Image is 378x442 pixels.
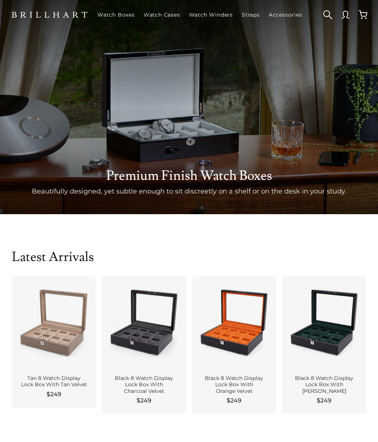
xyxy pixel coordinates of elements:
a: Watch Boxes [94,5,138,24]
span: $249 [227,396,241,405]
p: Beautifully designed, yet subtle enough to sit discreetly on a shelf or on the desk in your study. [12,186,366,196]
a: Accessories [266,5,305,24]
div: Black 8 Watch Display Lock Box With [PERSON_NAME] [291,375,357,395]
div: Black 8 Watch Display Lock Box With Charcoal Velvet [111,375,177,395]
div: Tan 8 Watch Display Lock Box With Tan Velvet [21,375,87,388]
a: Black 8 Watch Display Lock Box With [PERSON_NAME] $249 [282,276,366,414]
a: Straps [239,5,263,24]
div: Black 8 Watch Display Lock Box With Orange Velvet [201,375,267,395]
span: $249 [137,396,151,405]
a: Watch Cases [141,5,183,24]
h2: Latest Arrivals [12,250,366,264]
span: $249 [317,396,331,405]
a: Black 8 Watch Display Lock Box With Charcoal Velvet $249 [102,276,186,414]
nav: Main [94,5,305,24]
h1: Premium Finish Watch Boxes [12,168,366,183]
a: Watch Winders [186,5,236,24]
a: Black 8 Watch Display Lock Box With Orange Velvet $249 [192,276,276,414]
span: $249 [47,390,61,399]
a: Tan 8 Watch Display Lock Box With Tan Velvet $249 [12,276,96,408]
